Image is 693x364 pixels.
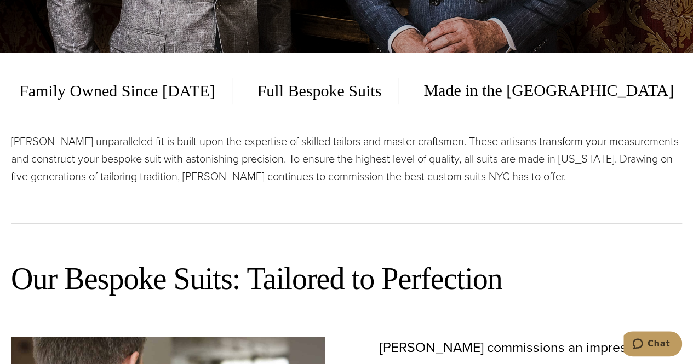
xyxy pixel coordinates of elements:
[11,132,682,185] p: [PERSON_NAME] unparalleled fit is built upon the expertise of skilled tailors and master craftsme...
[19,78,232,104] span: Family Owned Since [DATE]
[407,77,674,104] span: Made in the [GEOGRAPHIC_DATA]
[623,331,682,359] iframe: Opens a widget where you can chat to one of our agents
[241,78,399,104] span: Full Bespoke Suits
[11,259,682,298] h2: Our Bespoke Suits: Tailored to Perfection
